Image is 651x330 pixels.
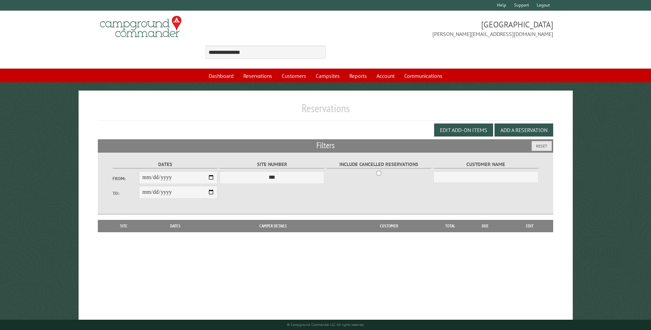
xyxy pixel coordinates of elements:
button: Reset [532,141,552,151]
th: Due [464,220,507,232]
h2: Filters [98,139,553,152]
th: Customer [341,220,436,232]
label: Customer Name [433,161,538,168]
a: Reservations [239,69,276,82]
a: Dashboard [205,69,238,82]
a: Account [372,69,399,82]
a: Communications [400,69,446,82]
a: Reports [345,69,371,82]
small: © Campground Commander LLC. All rights reserved. [287,322,364,327]
button: Add a Reservation [495,123,553,137]
label: To: [113,190,139,197]
th: Camper Details [205,220,341,232]
label: Include Cancelled Reservations [327,161,431,168]
button: Edit Add-on Items [434,123,493,137]
a: Campsites [312,69,344,82]
label: Dates [113,161,217,168]
th: Dates [146,220,205,232]
img: Campground Commander [98,13,184,40]
th: Total [436,220,464,232]
h1: Reservations [98,102,553,120]
span: [GEOGRAPHIC_DATA] [PERSON_NAME][EMAIL_ADDRESS][DOMAIN_NAME] [326,19,553,38]
label: Site Number [220,161,324,168]
label: From: [113,175,139,182]
a: Customers [278,69,310,82]
th: Edit [507,220,553,232]
th: Site [101,220,146,232]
